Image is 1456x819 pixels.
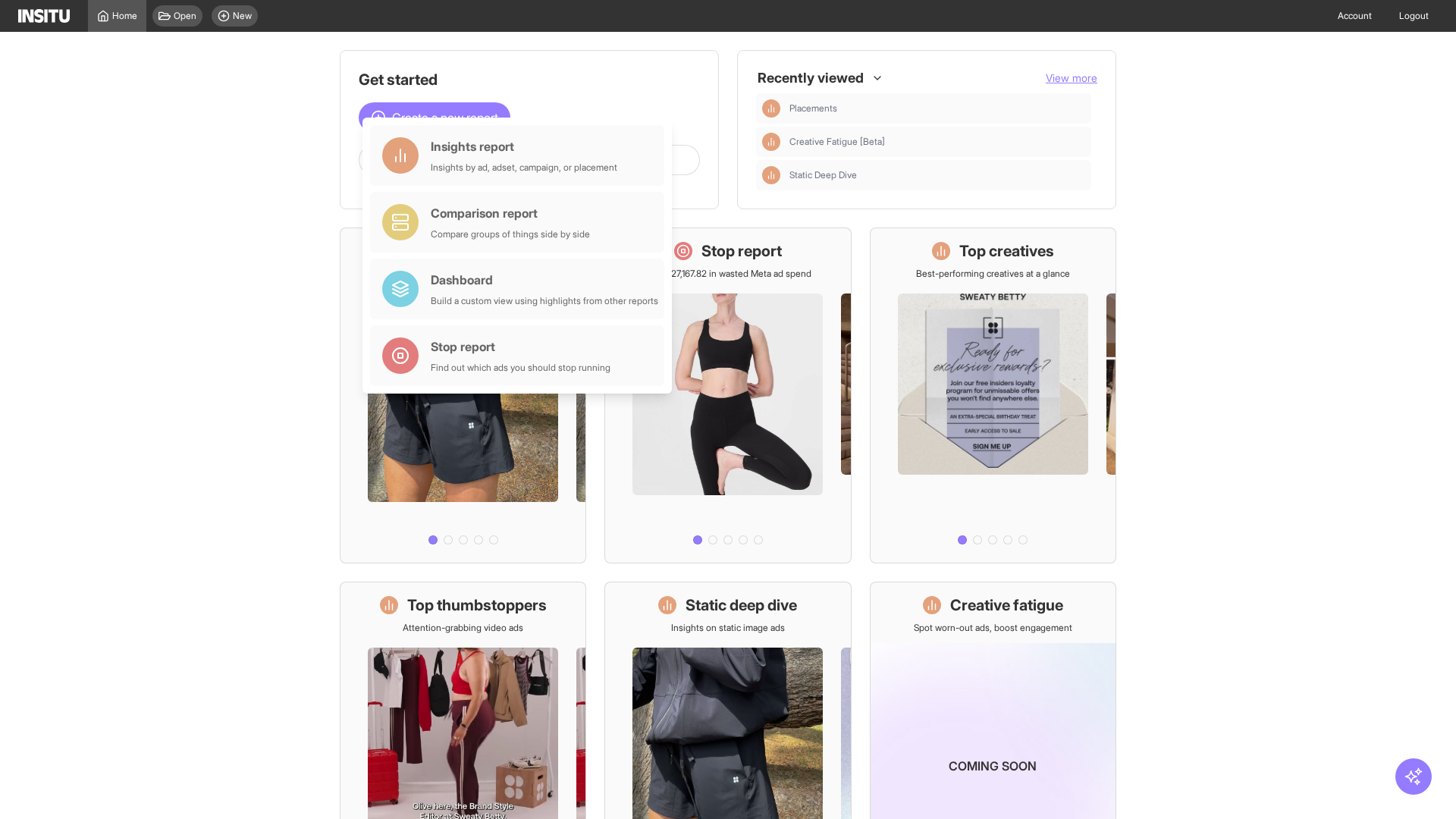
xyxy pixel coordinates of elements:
div: Insights report [431,137,617,155]
h1: Stop report [701,240,782,262]
h1: Get started [359,69,700,90]
span: Static Deep Dive [789,169,857,181]
div: Comparison report [431,204,590,222]
div: Insights [762,166,780,184]
span: Create a new report [392,108,498,127]
span: Home [112,10,137,22]
h1: Static deep dive [686,595,797,616]
span: View more [1046,71,1097,84]
button: Create a new report [359,102,510,133]
div: Insights [762,99,780,118]
div: Build a custom view using highlights from other reports [431,295,658,307]
p: Insights on static image ads [671,622,785,634]
div: Compare groups of things side by side [431,228,590,240]
span: Placements [789,102,837,115]
span: Static Deep Dive [789,169,1085,181]
h1: Top thumbstoppers [407,595,547,616]
div: Dashboard [431,271,658,289]
a: Stop reportSave £27,167.82 in wasted Meta ad spend [604,227,851,563]
span: Creative Fatigue [Beta] [789,136,885,148]
div: Find out which ads you should stop running [431,362,610,374]
p: Best-performing creatives at a glance [916,268,1070,280]
a: What's live nowSee all active ads instantly [340,227,586,563]
div: Insights by ad, adset, campaign, or placement [431,162,617,174]
span: New [233,10,252,22]
p: Save £27,167.82 in wasted Meta ad spend [644,268,811,280]
span: Placements [789,102,1085,115]
a: Top creativesBest-performing creatives at a glance [870,227,1116,563]
div: Stop report [431,337,610,356]
span: Creative Fatigue [Beta] [789,136,1085,148]
div: Insights [762,133,780,151]
img: Logo [18,9,70,23]
p: Attention-grabbing video ads [403,622,523,634]
h1: Top creatives [959,240,1054,262]
span: Open [174,10,196,22]
button: View more [1046,71,1097,86]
